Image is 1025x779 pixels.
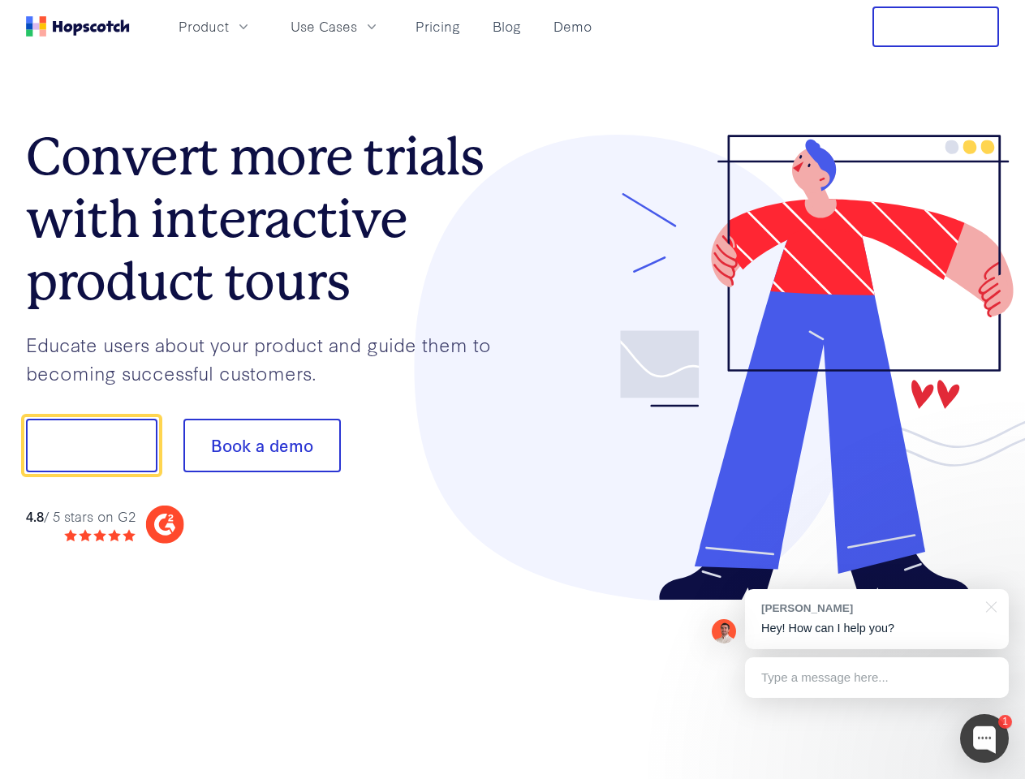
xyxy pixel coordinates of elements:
span: Product [179,16,229,37]
p: Hey! How can I help you? [761,620,993,637]
img: Mark Spera [712,619,736,643]
div: / 5 stars on G2 [26,506,136,527]
strong: 4.8 [26,506,44,525]
button: Book a demo [183,419,341,472]
a: Demo [547,13,598,40]
span: Use Cases [291,16,357,37]
div: [PERSON_NAME] [761,600,976,616]
a: Pricing [409,13,467,40]
p: Educate users about your product and guide them to becoming successful customers. [26,330,513,386]
a: Home [26,16,130,37]
h1: Convert more trials with interactive product tours [26,126,513,312]
button: Product [169,13,261,40]
a: Blog [486,13,528,40]
div: Type a message here... [745,657,1009,698]
button: Use Cases [281,13,390,40]
button: Show me! [26,419,157,472]
div: 1 [998,715,1012,729]
button: Free Trial [872,6,999,47]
